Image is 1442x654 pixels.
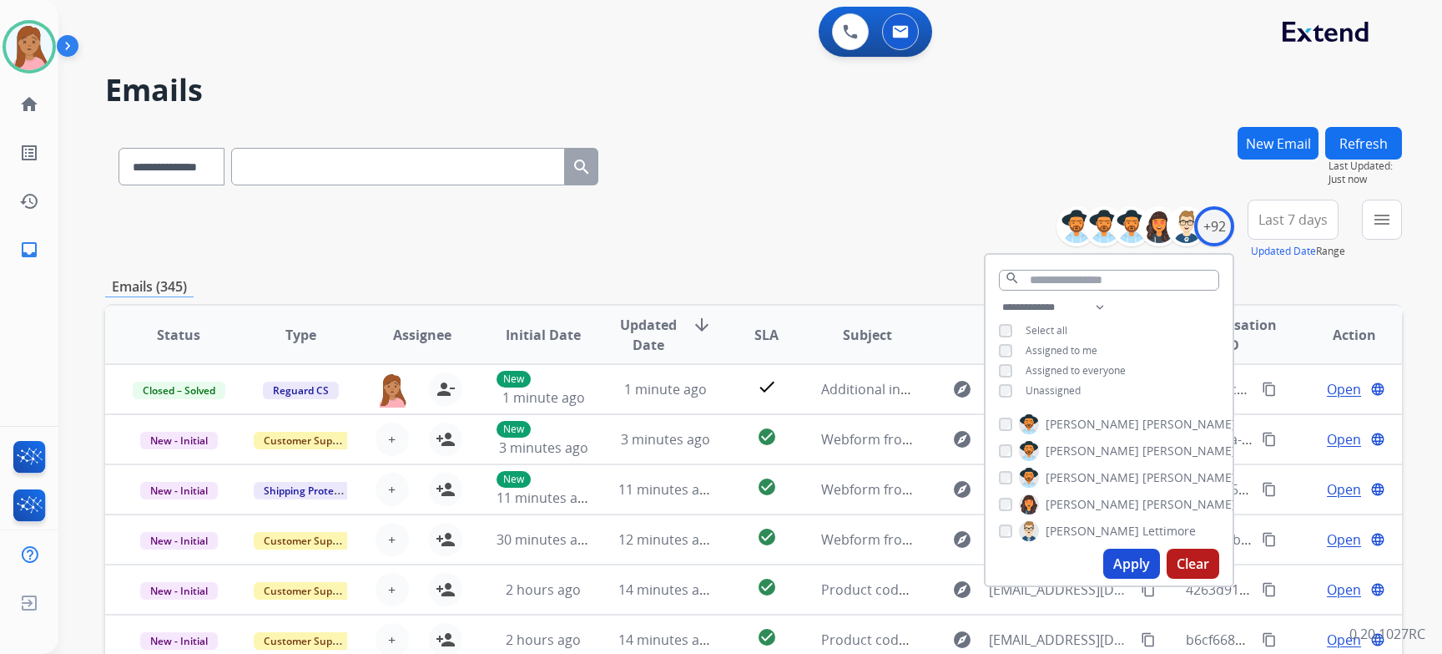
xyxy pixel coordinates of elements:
span: Customer Support [254,582,362,600]
span: Open [1327,580,1361,600]
mat-icon: arrow_downward [692,315,712,335]
span: Last Updated: [1329,160,1402,173]
span: 12 minutes ago [618,530,715,549]
mat-icon: check_circle [757,627,777,647]
span: Assignee [393,325,451,345]
mat-icon: content_copy [1141,582,1156,597]
span: 3 minutes ago [499,439,588,457]
span: [PERSON_NAME] [1142,496,1236,513]
img: agent-avatar [376,373,409,408]
mat-icon: check_circle [757,577,777,597]
span: Assigned to me [1026,343,1097,357]
button: Clear [1167,549,1219,579]
button: Refresh [1325,127,1402,160]
mat-icon: inbox [19,240,39,260]
span: 1 minute ago [624,380,707,398]
mat-icon: list_alt [19,143,39,163]
mat-icon: language [1370,432,1385,447]
span: Additional information [821,380,964,398]
mat-icon: person_add [436,429,456,449]
mat-icon: explore [952,530,972,550]
mat-icon: person_remove [436,379,456,399]
mat-icon: check [757,377,777,397]
img: avatar [6,23,53,70]
p: Emails (345) [105,276,194,297]
span: Webform from [EMAIL_ADDRESS][DOMAIN_NAME] on [DATE] [821,530,1199,549]
span: Product code for [PERSON_NAME] claim [821,631,1071,649]
span: 14 minutes ago [618,580,715,599]
span: Closed – Solved [133,382,225,399]
span: Last 7 days [1258,216,1328,223]
mat-icon: explore [952,429,972,449]
mat-icon: explore [952,630,972,650]
mat-icon: home [19,94,39,114]
mat-icon: person_add [436,530,456,550]
mat-icon: check_circle [757,477,777,497]
button: + [376,473,409,506]
span: Just now [1329,173,1402,186]
mat-icon: language [1370,532,1385,547]
span: Customer Support [254,432,362,449]
mat-icon: person_add [436,479,456,499]
span: Type [285,325,316,345]
span: New - Initial [140,582,218,600]
span: SLA [754,325,779,345]
mat-icon: language [1370,482,1385,497]
span: 2 hours ago [506,580,581,599]
span: [PERSON_NAME] [1142,416,1236,433]
button: + [376,523,409,556]
span: 11 minutes ago [618,480,715,499]
button: + [376,423,409,456]
span: [EMAIL_ADDRESS][DOMAIN_NAME] [989,580,1131,600]
span: Customer Support [254,532,362,550]
h2: Emails [105,74,1402,107]
mat-icon: check_circle [757,427,777,447]
span: Range [1251,244,1345,258]
span: Shipping Protection [254,482,368,499]
span: [PERSON_NAME] [1046,496,1139,513]
span: Lettimore [1142,523,1196,540]
span: Open [1327,429,1361,449]
span: Status [157,325,200,345]
mat-icon: language [1370,582,1385,597]
span: Assigned to everyone [1026,363,1126,378]
span: b6cf6687-1da8-44cb-9750-310ba8dc74d0 [1186,631,1442,649]
span: [PERSON_NAME] [1046,469,1139,486]
mat-icon: content_copy [1262,432,1277,447]
span: + [388,530,396,550]
span: [PERSON_NAME] [1142,469,1236,486]
span: [PERSON_NAME] [1046,416,1139,433]
mat-icon: explore [952,580,972,600]
p: New [497,371,531,388]
span: Webform from [EMAIL_ADDRESS][DOMAIN_NAME] on [DATE] [821,430,1199,449]
p: 0.20.1027RC [1349,624,1425,644]
span: Open [1327,379,1361,399]
mat-icon: language [1370,382,1385,397]
div: +92 [1194,206,1234,246]
mat-icon: person_add [436,580,456,600]
mat-icon: history [19,191,39,211]
span: + [388,580,396,600]
p: New [497,421,531,438]
span: [PERSON_NAME] [1142,443,1236,459]
p: New [497,471,531,488]
mat-icon: content_copy [1262,382,1277,397]
span: 3 minutes ago [621,430,710,449]
span: Reguard CS [263,382,339,399]
mat-icon: explore [952,479,972,499]
button: + [376,573,409,606]
span: + [388,479,396,499]
mat-icon: content_copy [1262,582,1277,597]
mat-icon: check_circle [757,527,777,547]
span: New - Initial [140,532,218,550]
span: + [388,630,396,650]
mat-icon: menu [1372,210,1392,230]
mat-icon: content_copy [1262,632,1277,647]
button: Last 7 days [1248,200,1339,240]
mat-icon: explore [952,379,972,399]
span: [EMAIL_ADDRESS][DOMAIN_NAME] [989,630,1131,650]
span: Updated Date [618,315,679,355]
mat-icon: content_copy [1141,632,1156,647]
span: Subject [843,325,892,345]
button: New Email [1238,127,1318,160]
